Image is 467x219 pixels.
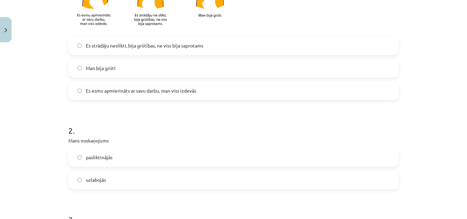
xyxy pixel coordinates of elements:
img: icon-close-lesson-0947bae3869378f0d4975bcd49f059093ad1ed9edebbc8119c70593378902aed.svg [4,28,7,32]
span: pasliktinājās [86,154,112,161]
p: Mans noskaņojums [68,137,399,144]
span: Man bija grūti [86,65,116,72]
span: uzlabojās [86,176,106,183]
input: Es strādāju neslikti, bija grūtības, ne viss bija saprotams [77,43,82,48]
span: Es strādāju neslikti, bija grūtības, ne viss bija saprotams [86,42,203,49]
input: uzlabojās [77,178,82,182]
input: Man bija grūti [77,66,82,70]
h1: 2 . [68,114,399,135]
span: Es esmu apmierināts ar savu darbu, man viss izdevās [86,87,196,94]
input: pasliktinājās [77,155,82,160]
input: Es esmu apmierināts ar savu darbu, man viss izdevās [77,88,82,93]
